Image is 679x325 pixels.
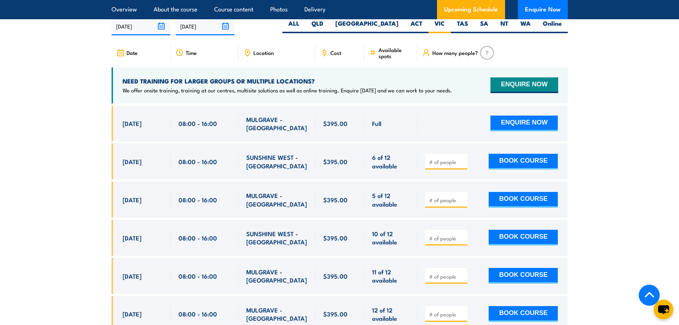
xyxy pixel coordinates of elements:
[123,77,452,85] h4: NEED TRAINING FOR LARGER GROUPS OR MULTIPLE LOCATIONS?
[514,19,537,33] label: WA
[179,310,217,318] span: 08:00 - 16:00
[323,157,348,166] span: $395.00
[246,306,308,323] span: MULGRAVE - [GEOGRAPHIC_DATA]
[282,19,305,33] label: ALL
[372,306,410,323] span: 12 of 12 available
[246,191,308,208] span: MULGRAVE - [GEOGRAPHIC_DATA]
[179,272,217,280] span: 08:00 - 16:00
[489,306,558,322] button: BOOK COURSE
[329,19,405,33] label: [GEOGRAPHIC_DATA]
[432,50,478,56] span: How many people?
[489,192,558,208] button: BOOK COURSE
[372,191,410,208] span: 5 of 12 available
[429,273,465,280] input: # of people
[489,268,558,284] button: BOOK COURSE
[123,310,142,318] span: [DATE]
[246,229,308,246] span: SUNSHINE WEST - [GEOGRAPHIC_DATA]
[123,157,142,166] span: [DATE]
[489,154,558,169] button: BOOK COURSE
[474,19,494,33] label: SA
[179,157,217,166] span: 08:00 - 16:00
[451,19,474,33] label: TAS
[490,77,558,93] button: ENQUIRE NOW
[323,272,348,280] span: $395.00
[112,17,170,35] input: From date
[246,268,308,284] span: MULGRAVE - [GEOGRAPHIC_DATA]
[253,50,274,56] span: Location
[429,311,465,318] input: # of people
[323,195,348,204] span: $395.00
[246,115,308,132] span: MULGRAVE - [GEOGRAPHIC_DATA]
[537,19,568,33] label: Online
[372,229,410,246] span: 10 of 12 available
[246,153,308,170] span: SUNSHINE WEST - [GEOGRAPHIC_DATA]
[429,158,465,166] input: # of people
[176,17,235,35] input: To date
[372,153,410,170] span: 6 of 12 available
[323,310,348,318] span: $395.00
[490,116,558,131] button: ENQUIRE NOW
[179,195,217,204] span: 08:00 - 16:00
[372,268,410,284] span: 11 of 12 available
[179,234,217,242] span: 08:00 - 16:00
[379,47,412,59] span: Available spots
[305,19,329,33] label: QLD
[429,235,465,242] input: # of people
[330,50,341,56] span: Cost
[489,230,558,245] button: BOOK COURSE
[123,87,452,94] p: We offer onsite training, training at our centres, multisite solutions as well as online training...
[123,272,142,280] span: [DATE]
[429,197,465,204] input: # of people
[186,50,197,56] span: Time
[179,119,217,127] span: 08:00 - 16:00
[372,119,381,127] span: Full
[405,19,428,33] label: ACT
[123,195,142,204] span: [DATE]
[323,119,348,127] span: $395.00
[323,234,348,242] span: $395.00
[123,234,142,242] span: [DATE]
[494,19,514,33] label: NT
[428,19,451,33] label: VIC
[127,50,138,56] span: Date
[123,119,142,127] span: [DATE]
[654,300,673,319] button: chat-button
